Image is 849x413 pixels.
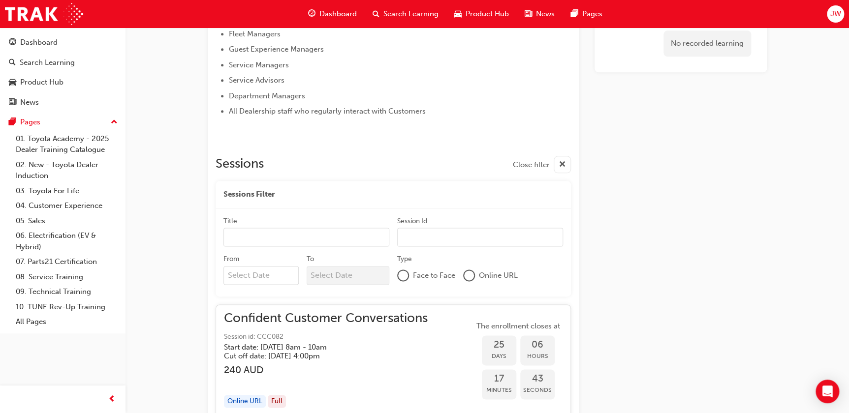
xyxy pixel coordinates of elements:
[466,8,509,20] span: Product Hub
[4,113,122,131] button: Pages
[9,38,16,47] span: guage-icon
[229,76,284,85] span: Service Advisors
[413,270,455,281] span: Face to Face
[224,331,428,343] span: Session id: CCC082
[224,364,428,376] h3: 240 AUD
[446,4,517,24] a: car-iconProduct Hub
[12,314,122,329] a: All Pages
[308,8,315,20] span: guage-icon
[479,270,518,281] span: Online URL
[20,57,75,68] div: Search Learning
[12,299,122,315] a: 10. TUNE Rev-Up Training
[229,45,324,54] span: Guest Experience Managers
[397,216,427,226] div: Session Id
[4,31,122,113] button: DashboardSearch LearningProduct HubNews
[9,118,16,127] span: pages-icon
[20,97,39,108] div: News
[9,59,16,67] span: search-icon
[223,266,299,285] input: From
[517,4,563,24] a: news-iconNews
[108,393,116,406] span: prev-icon
[223,189,275,200] span: Sessions Filter
[474,321,563,332] span: The enrollment closes at
[383,8,439,20] span: Search Learning
[12,198,122,213] a: 04. Customer Experience
[20,117,40,128] div: Pages
[4,54,122,72] a: Search Learning
[513,159,550,171] span: Close filter
[319,8,357,20] span: Dashboard
[536,8,555,20] span: News
[397,254,412,264] div: Type
[12,284,122,299] a: 09. Technical Training
[4,93,122,112] a: News
[520,339,555,351] span: 06
[663,30,751,57] div: No recorded learning
[454,8,462,20] span: car-icon
[482,384,516,396] span: Minutes
[563,4,610,24] a: pages-iconPages
[830,8,841,20] span: JW
[559,159,566,171] span: cross-icon
[373,8,379,20] span: search-icon
[9,98,16,107] span: news-icon
[224,313,428,324] span: Confident Customer Conversations
[4,33,122,52] a: Dashboard
[827,5,844,23] button: JW
[223,254,239,264] div: From
[229,91,305,100] span: Department Managers
[12,228,122,254] a: 06. Electrification (EV & Hybrid)
[216,156,264,173] h2: Sessions
[816,380,839,403] div: Open Intercom Messenger
[12,269,122,285] a: 08. Service Training
[224,343,412,352] h5: Start date: [DATE] 8am - 10am
[20,77,63,88] div: Product Hub
[513,156,571,173] button: Close filter
[224,395,266,408] div: Online URL
[12,157,122,183] a: 02. New - Toyota Dealer Induction
[482,351,516,362] span: Days
[520,373,555,384] span: 43
[482,339,516,351] span: 25
[229,29,281,38] span: Fleet Managers
[397,228,563,246] input: Session Id
[582,8,602,20] span: Pages
[12,213,122,229] a: 05. Sales
[307,266,390,285] input: To
[520,351,555,362] span: Hours
[20,37,58,48] div: Dashboard
[300,4,365,24] a: guage-iconDashboard
[5,3,83,25] img: Trak
[268,395,286,408] div: Full
[12,254,122,269] a: 07. Parts21 Certification
[4,73,122,91] a: Product Hub
[520,384,555,396] span: Seconds
[223,216,237,226] div: Title
[9,78,16,87] span: car-icon
[365,4,446,24] a: search-iconSearch Learning
[12,183,122,199] a: 03. Toyota For Life
[111,116,118,129] span: up-icon
[12,131,122,157] a: 01. Toyota Academy - 2025 Dealer Training Catalogue
[229,107,426,116] span: All Dealership staff who regularly interact with Customers
[224,352,412,360] h5: Cut off date: [DATE] 4:00pm
[223,228,389,246] input: Title
[570,8,578,20] span: pages-icon
[229,60,289,69] span: Service Managers
[525,8,532,20] span: news-icon
[307,254,314,264] div: To
[482,373,516,384] span: 17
